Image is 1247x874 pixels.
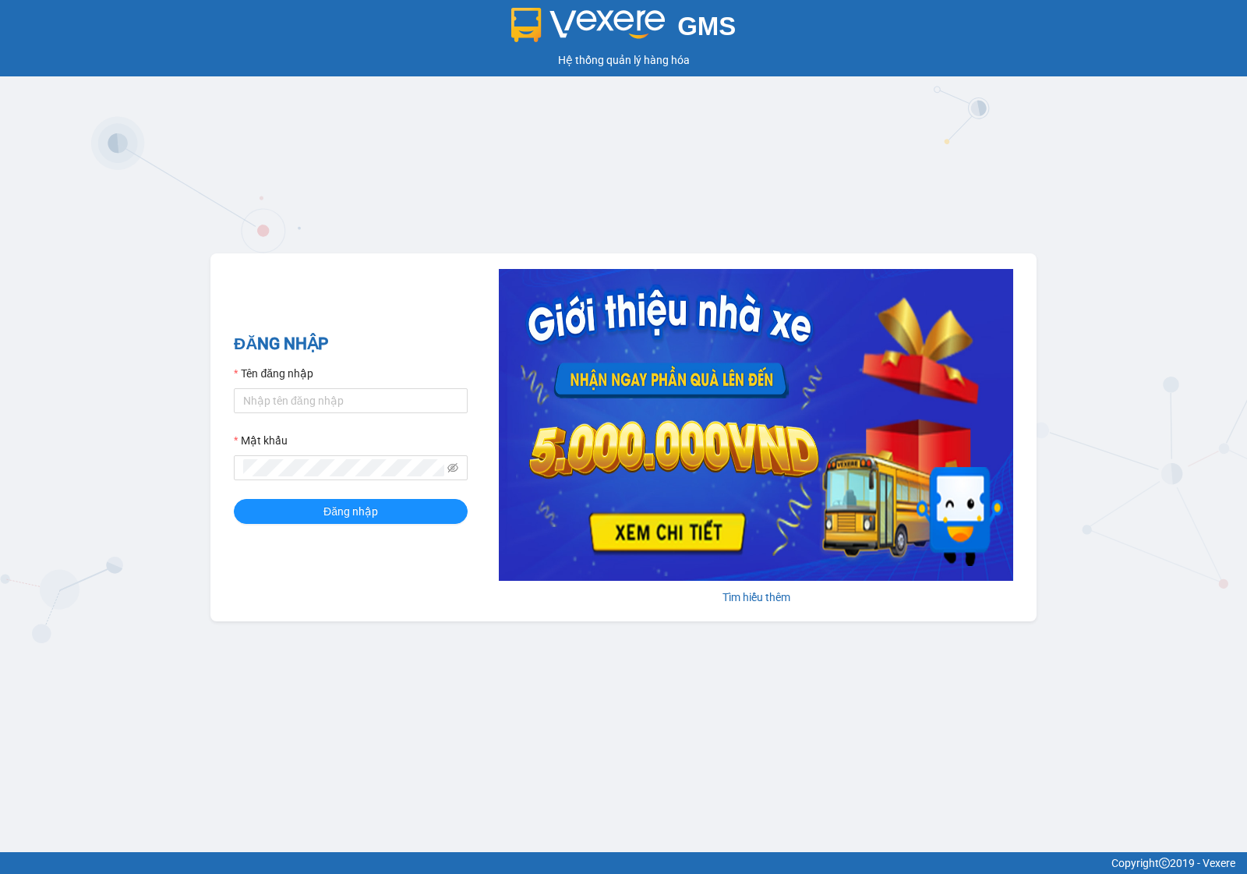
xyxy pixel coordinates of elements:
[234,499,468,524] button: Đăng nhập
[447,462,458,473] span: eye-invisible
[12,855,1235,872] div: Copyright 2019 - Vexere
[4,51,1243,69] div: Hệ thống quản lý hàng hóa
[1159,858,1170,869] span: copyright
[234,432,288,449] label: Mật khẩu
[499,269,1013,581] img: banner-0
[511,23,737,36] a: GMS
[234,331,468,357] h2: ĐĂNG NHẬP
[243,459,444,476] input: Mật khẩu
[511,8,666,42] img: logo 2
[234,388,468,413] input: Tên đăng nhập
[677,12,736,41] span: GMS
[234,365,313,382] label: Tên đăng nhập
[323,503,378,520] span: Đăng nhập
[499,589,1013,606] div: Tìm hiểu thêm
